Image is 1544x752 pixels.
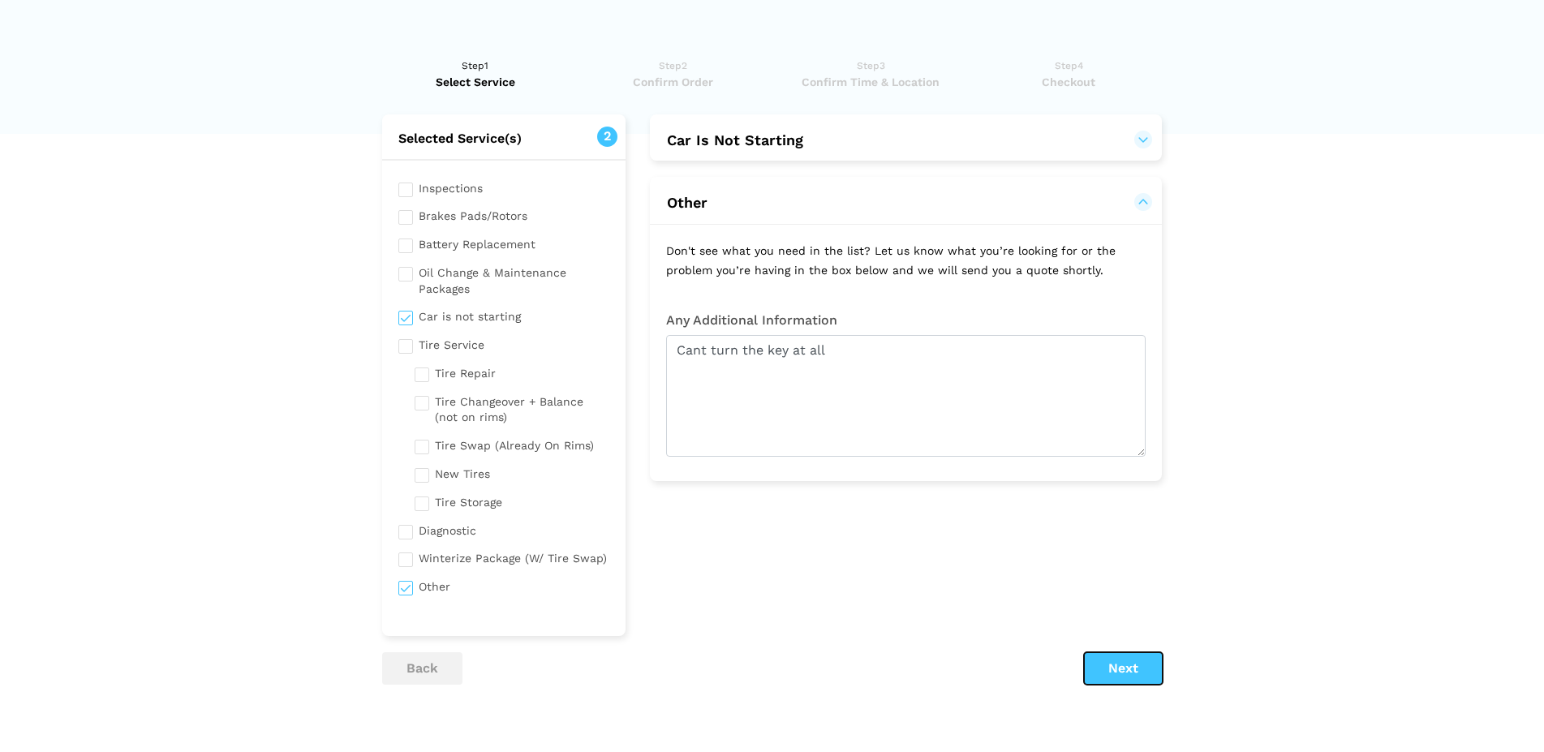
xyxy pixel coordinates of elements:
[975,74,1163,90] span: Checkout
[650,225,1162,297] p: Don't see what you need in the list? Let us know what you’re looking for or the problem you’re ha...
[1084,652,1163,685] button: Next
[382,131,626,147] h2: Selected Service(s)
[579,58,767,90] a: Step2
[777,74,965,90] span: Confirm Time & Location
[777,58,965,90] a: Step3
[666,131,1146,150] button: Car Is Not Starting
[382,74,570,90] span: Select Service
[666,193,1146,213] button: Other
[382,58,570,90] a: Step1
[382,652,462,685] button: back
[579,74,767,90] span: Confirm Order
[597,127,617,147] span: 2
[975,58,1163,90] a: Step4
[666,313,1146,328] h3: Any Additional Information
